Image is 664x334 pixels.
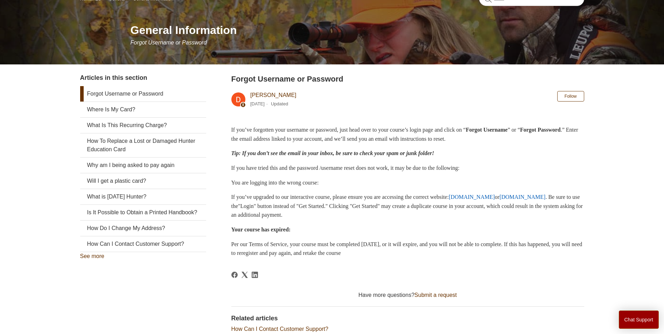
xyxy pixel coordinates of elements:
[231,314,584,323] h2: Related articles
[242,272,248,278] a: X Corp
[250,101,265,106] time: 05/20/2025, 17:25
[231,73,584,85] h2: Forgot Username or Password
[231,150,434,156] em: Tip: If you don’t see the email in your inbox, be sure to check your spam or junk folder!
[520,127,561,133] strong: Forgot Password
[414,292,457,298] a: Submit a request
[250,92,296,98] a: [PERSON_NAME]
[619,311,659,329] button: Chat Support
[466,127,508,133] strong: Forgot Username
[80,133,206,157] a: How To Replace a Lost or Damaged Hunter Education Card
[231,240,584,258] p: Per our Terms of Service, your course must be completed [DATE], or it will expire, and you will n...
[80,236,206,252] a: How Can I Contact Customer Support?
[80,205,206,220] a: Is It Possible to Obtain a Printed Handbook?
[80,118,206,133] a: What Is This Recurring Charge?
[80,253,104,259] a: See more
[231,326,328,332] a: How Can I Contact Customer Support?
[80,86,206,102] a: Forgot Username or Password
[80,173,206,189] a: Will I get a plastic card?
[231,125,584,143] p: If you’ve forgotten your username or password, just head over to your course’s login page and cli...
[499,194,546,200] a: [DOMAIN_NAME]
[231,178,584,187] p: You are logging into the wrong course:
[231,272,238,278] svg: Share this page on Facebook
[231,193,584,220] p: If you’ve upgraded to our interactive course, please ensure you are accessing the correct website...
[557,91,584,102] button: Follow Article
[80,189,206,204] a: What is [DATE] Hunter?
[80,102,206,117] a: Where Is My Card?
[252,272,258,278] svg: Share this page on LinkedIn
[252,272,258,278] a: LinkedIn
[231,272,238,278] a: Facebook
[231,227,291,232] strong: Your course has expired:
[231,163,584,173] p: If you have tried this and the password /username reset does not work, it may be due to the follo...
[271,101,288,106] li: Updated
[80,74,147,81] span: Articles in this section
[131,40,207,46] span: Forgot Username or Password
[449,194,495,200] a: [DOMAIN_NAME]
[242,272,248,278] svg: Share this page on X Corp
[80,158,206,173] a: Why am I being asked to pay again
[131,22,584,39] h1: General Information
[231,291,584,299] div: Have more questions?
[80,221,206,236] a: How Do I Change My Address?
